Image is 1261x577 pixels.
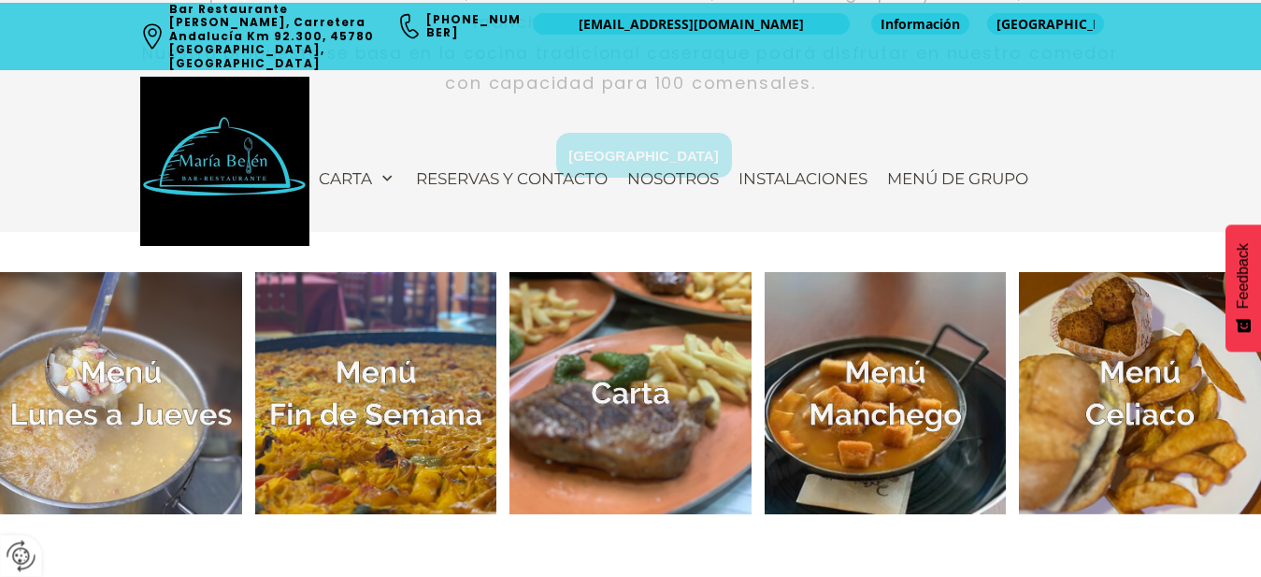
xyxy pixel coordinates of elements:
[426,11,521,40] a: [PHONE_NUMBER]
[871,13,969,35] a: Información
[407,160,617,197] a: Reservas y contacto
[533,13,850,35] a: [EMAIL_ADDRESS][DOMAIN_NAME]
[996,15,1095,34] span: [GEOGRAPHIC_DATA]
[1225,224,1261,352] button: Feedback - Mostrar encuesta
[319,169,372,188] span: Carta
[140,77,309,246] img: Bar Restaurante María Belén
[729,160,877,197] a: Instalaciones
[1019,272,1261,514] a: menu celiaco
[881,15,960,34] span: Información
[579,15,804,34] span: [EMAIL_ADDRESS][DOMAIN_NAME]
[309,160,406,197] a: Carta
[627,169,719,188] span: Nosotros
[255,272,497,514] a: menu fin de semana
[618,160,728,197] a: Nosotros
[878,160,1038,197] a: Menú de Grupo
[169,1,378,71] a: Bar Restaurante [PERSON_NAME], Carretera Andalucía Km 92.300, 45780 [GEOGRAPHIC_DATA], [GEOGRAPHI...
[738,169,867,188] span: Instalaciones
[416,169,608,188] span: Reservas y contacto
[887,169,1028,188] span: Menú de Grupo
[765,272,1007,514] a: menu manchego
[1235,243,1252,309] span: Feedback
[987,13,1104,35] a: [GEOGRAPHIC_DATA]
[509,272,752,514] a: carta restaurante maria belen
